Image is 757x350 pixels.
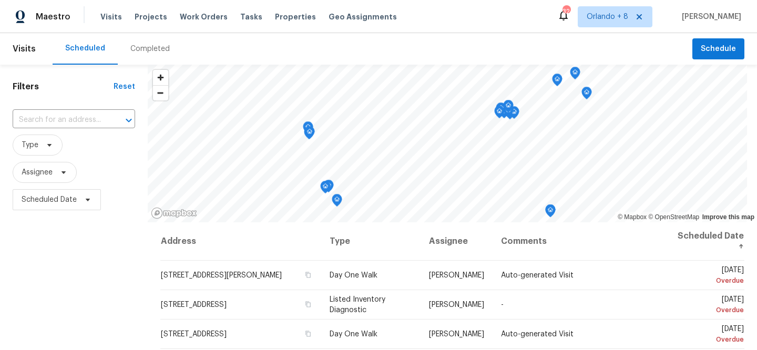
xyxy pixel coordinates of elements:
[304,127,314,143] div: Map marker
[161,331,227,338] span: [STREET_ADDRESS]
[562,6,570,17] div: 324
[552,74,562,90] div: Map marker
[161,301,227,308] span: [STREET_ADDRESS]
[678,12,741,22] span: [PERSON_NAME]
[503,100,514,116] div: Map marker
[618,213,647,221] a: Mapbox
[303,121,313,138] div: Map marker
[677,275,744,286] div: Overdue
[135,12,167,22] span: Projects
[148,65,747,222] canvas: Map
[677,334,744,345] div: Overdue
[701,43,736,56] span: Schedule
[587,12,628,22] span: Orlando + 8
[153,86,168,100] span: Zoom out
[677,305,744,315] div: Overdue
[180,12,228,22] span: Work Orders
[330,296,385,314] span: Listed Inventory Diagnostic
[13,37,36,60] span: Visits
[153,70,168,85] button: Zoom in
[332,194,342,210] div: Map marker
[494,106,505,122] div: Map marker
[13,81,114,92] h1: Filters
[114,81,135,92] div: Reset
[421,222,493,261] th: Assignee
[65,43,105,54] div: Scheduled
[240,13,262,20] span: Tasks
[36,12,70,22] span: Maestro
[429,272,484,279] span: [PERSON_NAME]
[677,266,744,286] span: [DATE]
[13,112,106,128] input: Search for an address...
[161,272,282,279] span: [STREET_ADDRESS][PERSON_NAME]
[303,300,313,309] button: Copy Address
[570,67,580,83] div: Map marker
[130,44,170,54] div: Completed
[275,12,316,22] span: Properties
[323,180,334,196] div: Map marker
[321,222,421,261] th: Type
[320,181,331,197] div: Map marker
[100,12,122,22] span: Visits
[677,325,744,345] span: [DATE]
[330,331,377,338] span: Day One Walk
[303,329,313,338] button: Copy Address
[330,272,377,279] span: Day One Walk
[501,331,574,338] span: Auto-generated Visit
[303,270,313,280] button: Copy Address
[702,213,754,221] a: Improve this map
[160,222,321,261] th: Address
[496,102,506,119] div: Map marker
[501,272,574,279] span: Auto-generated Visit
[429,301,484,308] span: [PERSON_NAME]
[121,113,136,128] button: Open
[648,213,699,221] a: OpenStreetMap
[545,204,556,221] div: Map marker
[677,296,744,315] span: [DATE]
[329,12,397,22] span: Geo Assignments
[692,38,744,60] button: Schedule
[581,87,592,103] div: Map marker
[668,222,744,261] th: Scheduled Date ↑
[429,331,484,338] span: [PERSON_NAME]
[22,194,77,205] span: Scheduled Date
[493,222,668,261] th: Comments
[151,207,197,219] a: Mapbox homepage
[153,85,168,100] button: Zoom out
[22,167,53,178] span: Assignee
[22,140,38,150] span: Type
[509,106,519,122] div: Map marker
[304,126,315,142] div: Map marker
[501,301,504,308] span: -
